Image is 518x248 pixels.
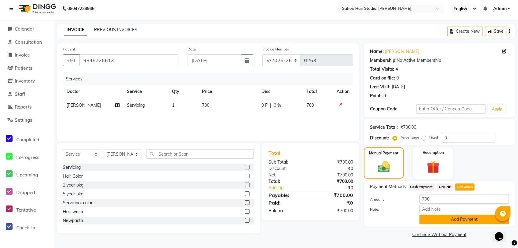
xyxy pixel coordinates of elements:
span: Cash Payment [408,183,435,191]
div: [DATE] [392,84,405,90]
label: Date [188,46,196,52]
div: 1 year pkg [63,182,83,188]
img: _cash.svg [374,160,394,174]
a: Add Tip [264,185,318,191]
span: InProgress [16,154,39,160]
div: Servicing [63,164,81,171]
div: Name: [370,48,384,55]
div: ₹700.00 [400,124,416,131]
input: Enter Offer / Coupon Code [416,104,486,114]
div: Last Visit: [370,84,390,90]
span: Calendar [15,26,34,32]
span: Reports [15,104,32,110]
a: Consultation [2,39,52,46]
button: Apply [488,105,505,114]
div: ₹700.00 [311,191,358,199]
span: 700 [202,102,209,108]
span: Invoice [15,52,30,58]
input: Amount [419,194,509,204]
a: [PERSON_NAME] [385,48,419,55]
div: Hair Color [63,173,83,180]
span: Payment Methods [370,183,406,190]
a: Continue Without Payment [365,231,514,238]
div: Newpacth [63,217,83,224]
span: | [270,102,271,109]
div: Discount: [370,135,389,141]
input: Search or Scan [147,149,254,159]
div: Services [63,73,358,85]
span: Dropped [16,190,35,195]
div: Total Visits: [370,66,394,72]
div: Points: [370,93,384,99]
label: Amount: [365,197,415,202]
a: Reports [2,104,52,111]
th: Service [123,85,168,98]
a: Invoice [2,52,52,59]
div: Payable: [264,191,311,199]
div: Total: [264,178,311,185]
span: Check-In [16,225,35,231]
div: ₹0 [311,165,358,172]
span: Patients [15,65,32,71]
img: _gift.svg [423,159,444,175]
label: Fixed [429,135,438,140]
div: ₹700.00 [311,208,358,214]
span: 700 [306,102,314,108]
span: Servicing [127,102,145,108]
div: Coupon Code [370,106,416,112]
th: Qty [168,85,198,98]
div: Card on file: [370,75,395,81]
span: Upcoming [16,172,38,178]
a: Settings [2,117,52,124]
label: Note: [365,207,415,212]
div: ₹700.00 [311,159,358,165]
span: 1 [172,102,174,108]
label: Percentage [400,135,419,140]
span: Consultation [15,39,42,45]
div: 0 [396,75,399,81]
div: ₹0 [311,199,358,206]
label: Invoice Number [262,46,289,52]
span: Admin [493,6,506,12]
div: Service Total: [370,124,398,131]
span: Tentative [16,207,36,213]
a: Calendar [2,26,52,33]
a: PREVIOUS INVOICES [94,27,137,32]
div: ₹700.00 [311,172,358,178]
div: Servicing+colour [63,200,95,206]
div: 0 [385,93,387,99]
span: Staff [15,91,25,97]
div: Paid: [264,199,311,206]
span: Total [269,150,283,156]
div: 4 [395,66,398,72]
th: Action [333,85,353,98]
div: ₹0 [318,185,357,191]
th: Total [303,85,333,98]
span: Completed [16,137,39,143]
span: Inventory [15,78,35,84]
span: ONLINE [437,183,453,191]
th: Disc [258,85,303,98]
div: Net: [264,172,311,178]
div: Membership: [370,57,397,64]
button: Add Payment [419,215,509,224]
div: Hair wash [63,209,83,215]
th: Doctor [63,85,123,98]
a: INVOICE [64,24,87,35]
span: UPI Union [455,183,474,191]
label: Manual Payment [369,150,398,156]
span: Settings [15,117,32,123]
span: [PERSON_NAME] [67,102,101,108]
div: ₹700.00 [311,178,358,185]
a: Patients [2,65,52,72]
label: Patient [63,46,75,52]
span: 0 % [274,102,281,109]
input: Search by Name/Mobile/Email/Code [79,54,178,66]
label: Redemption [422,150,444,155]
button: Create New [447,27,482,36]
div: Sub Total: [264,159,311,165]
div: No Active Membership [370,57,509,64]
span: 0 F [261,102,268,109]
input: Add Note [419,205,509,214]
a: Inventory [2,78,52,85]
